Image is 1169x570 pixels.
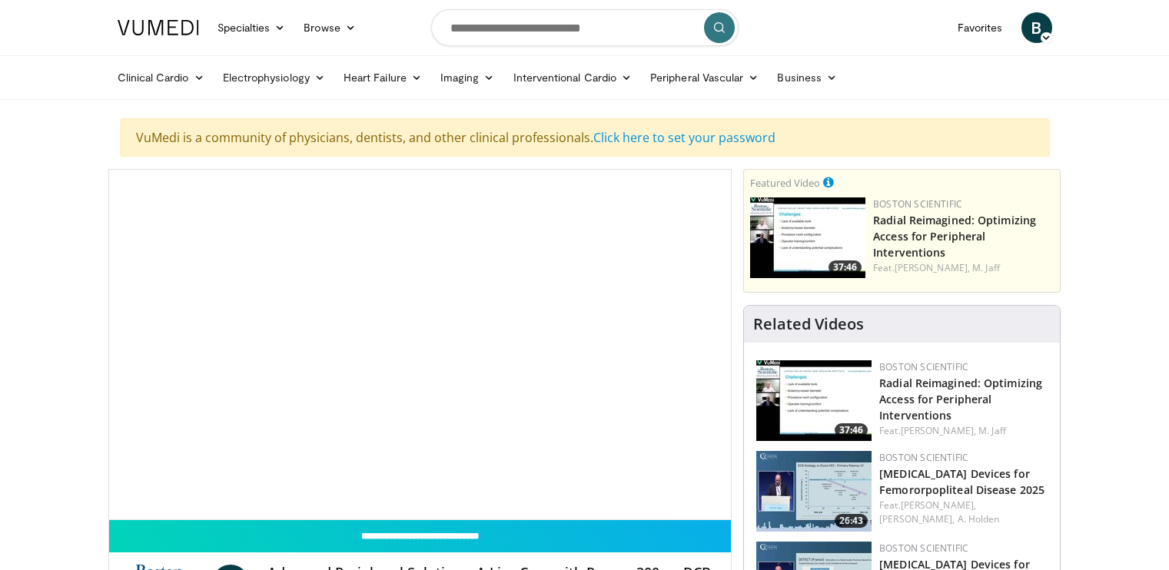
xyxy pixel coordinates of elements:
a: Electrophysiology [214,62,334,93]
a: Clinical Cardio [108,62,214,93]
a: Radial Reimagined: Optimizing Access for Peripheral Interventions [873,213,1036,260]
input: Search topics, interventions [431,9,739,46]
div: Feat. [873,261,1054,275]
span: 37:46 [829,260,862,274]
div: VuMedi is a community of physicians, dentists, and other clinical professionals. [120,118,1050,157]
small: Featured Video [750,176,820,190]
a: A. Holden [958,512,1000,525]
a: Boston Scientific [873,197,962,210]
img: VuMedi Logo [118,20,199,35]
div: Feat. [879,424,1048,438]
a: [PERSON_NAME], [901,424,976,437]
a: 37:46 [750,197,865,278]
a: M. Jaff [972,261,1000,274]
a: Favorites [948,12,1012,43]
span: 26:43 [835,514,868,528]
a: Imaging [431,62,504,93]
a: [MEDICAL_DATA] Devices for Femororpopliteal Disease 2025 [879,466,1044,497]
a: 37:46 [756,360,872,441]
a: 26:43 [756,451,872,532]
a: Click here to set your password [593,129,775,146]
a: [PERSON_NAME], [901,499,976,512]
h4: Related Videos [753,315,864,333]
span: 37:46 [835,423,868,437]
video-js: Video Player [109,170,732,520]
a: Business [768,62,846,93]
a: Browse [294,12,365,43]
a: Boston Scientific [879,542,968,555]
a: B [1021,12,1052,43]
img: c038ed19-16d5-403f-b698-1d621e3d3fd1.150x105_q85_crop-smart_upscale.jpg [756,360,872,441]
a: Radial Reimagined: Optimizing Access for Peripheral Interventions [879,376,1042,423]
a: Heart Failure [334,62,431,93]
a: Interventional Cardio [504,62,642,93]
img: 142608a3-2d4c-41b5-acf6-ad874b7ae290.150x105_q85_crop-smart_upscale.jpg [756,451,872,532]
a: [PERSON_NAME], [879,512,955,525]
a: Specialties [208,12,295,43]
a: Peripheral Vascular [641,62,768,93]
a: Boston Scientific [879,451,968,464]
a: [PERSON_NAME], [895,261,970,274]
a: M. Jaff [978,424,1006,437]
div: Feat. [879,499,1048,526]
a: Boston Scientific [879,360,968,373]
img: c038ed19-16d5-403f-b698-1d621e3d3fd1.150x105_q85_crop-smart_upscale.jpg [750,197,865,278]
